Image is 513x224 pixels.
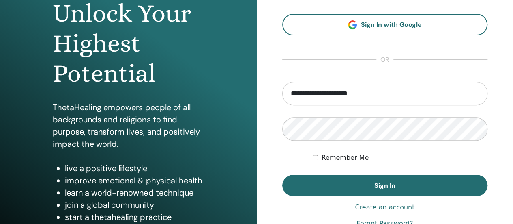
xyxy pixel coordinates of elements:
[65,174,204,187] li: improve emotional & physical health
[376,55,393,65] span: or
[282,175,488,196] button: Sign In
[282,14,488,35] a: Sign In with Google
[65,187,204,199] li: learn a world-renowned technique
[65,211,204,223] li: start a thetahealing practice
[321,153,369,163] label: Remember Me
[53,101,204,150] p: ThetaHealing empowers people of all backgrounds and religions to find purpose, transform lives, a...
[355,202,414,212] a: Create an account
[65,162,204,174] li: live a positive lifestyle
[361,20,421,29] span: Sign In with Google
[374,181,395,190] span: Sign In
[313,153,487,163] div: Keep me authenticated indefinitely or until I manually logout
[65,199,204,211] li: join a global community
